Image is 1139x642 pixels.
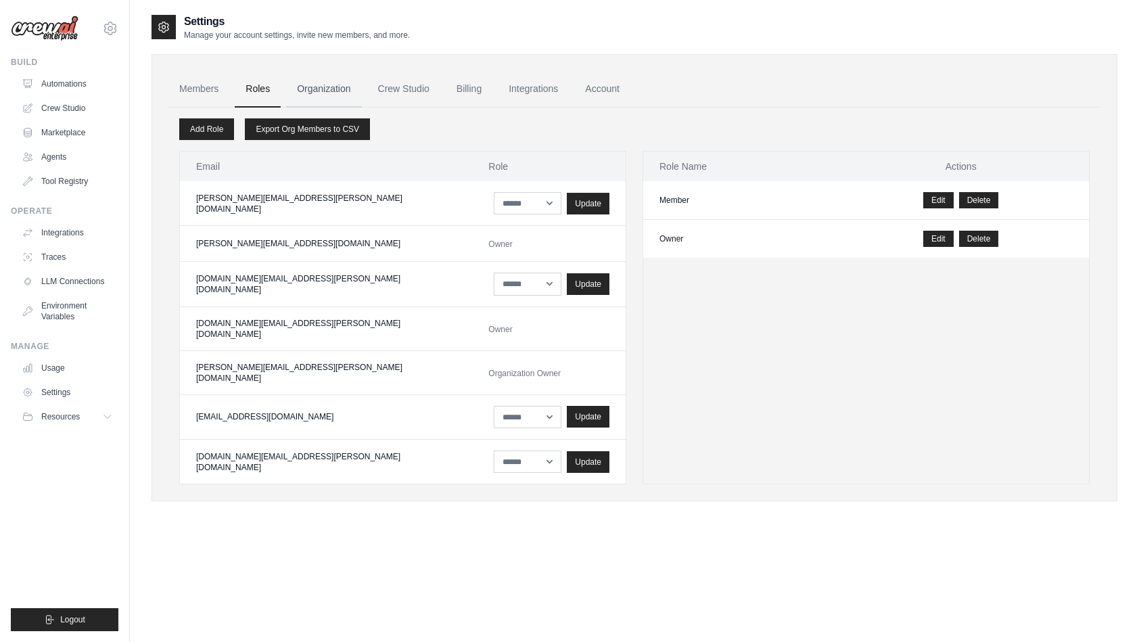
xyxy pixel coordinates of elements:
a: Traces [16,246,118,268]
a: Agents [16,146,118,168]
button: Delete [959,192,999,208]
span: Owner [488,239,512,249]
div: Build [11,57,118,68]
td: [PERSON_NAME][EMAIL_ADDRESS][DOMAIN_NAME] [180,226,472,262]
a: Crew Studio [16,97,118,119]
span: Organization Owner [488,369,561,378]
span: Logout [60,614,85,625]
p: Manage your account settings, invite new members, and more. [184,30,410,41]
a: Marketplace [16,122,118,143]
td: Owner [643,220,833,258]
a: Edit [923,231,954,247]
a: Usage [16,357,118,379]
a: Add Role [179,118,234,140]
td: [EMAIL_ADDRESS][DOMAIN_NAME] [180,394,472,439]
a: Integrations [498,71,569,108]
a: LLM Connections [16,271,118,292]
div: Manage [11,341,118,352]
span: Owner [488,325,512,334]
div: Operate [11,206,118,216]
a: Tool Registry [16,170,118,192]
td: Member [643,181,833,220]
td: [PERSON_NAME][EMAIL_ADDRESS][PERSON_NAME][DOMAIN_NAME] [180,181,472,226]
a: Integrations [16,222,118,244]
button: Logout [11,608,118,631]
td: [DOMAIN_NAME][EMAIL_ADDRESS][PERSON_NAME][DOMAIN_NAME] [180,306,472,350]
h2: Settings [184,14,410,30]
a: Environment Variables [16,295,118,327]
a: Organization [286,71,361,108]
a: Billing [446,71,492,108]
a: Roles [235,71,281,108]
td: [PERSON_NAME][EMAIL_ADDRESS][PERSON_NAME][DOMAIN_NAME] [180,350,472,394]
a: Automations [16,73,118,95]
button: Update [567,273,609,295]
a: Account [574,71,630,108]
td: [DOMAIN_NAME][EMAIL_ADDRESS][PERSON_NAME][DOMAIN_NAME] [180,439,472,484]
button: Resources [16,406,118,428]
a: Settings [16,382,118,403]
th: Email [180,152,472,181]
td: [DOMAIN_NAME][EMAIL_ADDRESS][PERSON_NAME][DOMAIN_NAME] [180,262,472,306]
button: Update [567,193,609,214]
img: Logo [11,16,78,41]
button: Update [567,406,609,428]
th: Role [472,152,626,181]
a: Edit [923,192,954,208]
button: Update [567,451,609,473]
th: Actions [833,152,1089,181]
button: Delete [959,231,999,247]
th: Role Name [643,152,833,181]
a: Export Org Members to CSV [245,118,370,140]
span: Resources [41,411,80,422]
a: Crew Studio [367,71,440,108]
a: Members [168,71,229,108]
